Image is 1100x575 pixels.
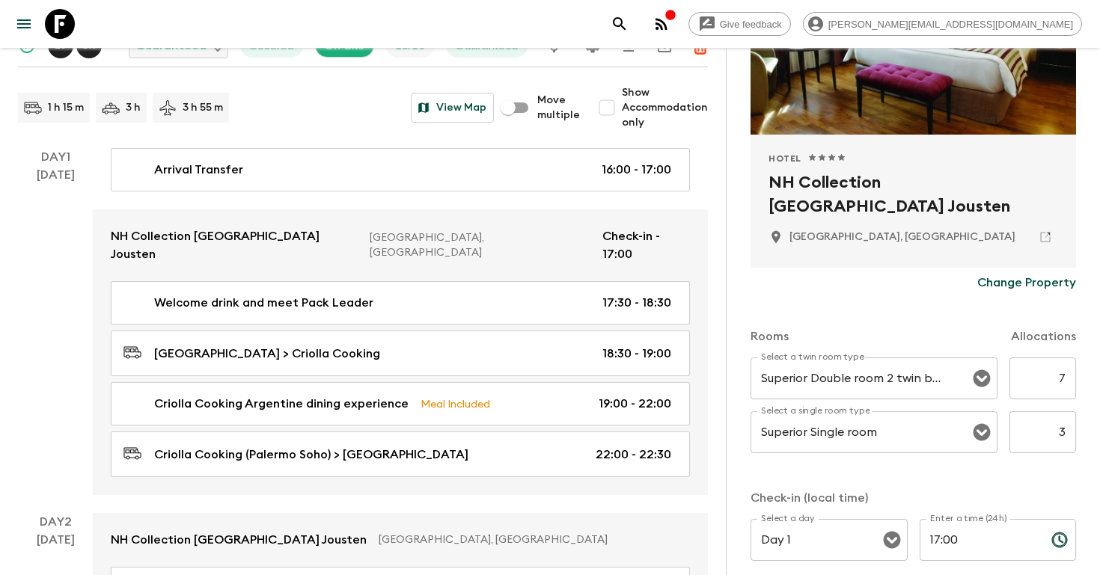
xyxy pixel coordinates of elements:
[971,422,992,443] button: Open
[154,446,468,464] p: Criolla Cooking (Palermo Soho) > [GEOGRAPHIC_DATA]
[111,148,690,191] a: Arrival Transfer16:00 - 17:00
[183,100,223,115] p: 3 h 55 m
[9,9,39,39] button: menu
[602,294,671,312] p: 17:30 - 18:30
[111,330,690,376] a: [GEOGRAPHIC_DATA] > Criolla Cooking18:30 - 19:00
[421,396,490,412] p: Meal Included
[48,37,105,49] span: Lucas Valentim, Sol Rodriguez
[712,19,790,30] span: Give feedback
[48,100,84,115] p: 1 h 15 m
[154,395,409,413] p: Criolla Cooking Argentine dining experience
[920,519,1039,561] input: hh:mm
[688,12,791,36] a: Give feedback
[605,9,635,39] button: search adventures
[761,512,814,525] label: Select a day
[761,405,870,417] label: Select a single room type
[37,166,75,495] div: [DATE]
[761,351,864,363] label: Select a twin room type
[820,19,1081,30] span: [PERSON_NAME][EMAIL_ADDRESS][DOMAIN_NAME]
[111,531,367,549] p: NH Collection [GEOGRAPHIC_DATA] Jousten
[602,345,671,363] p: 18:30 - 19:00
[111,382,690,425] a: Criolla Cooking Argentine dining experienceMeal Included19:00 - 22:00
[596,446,671,464] p: 22:00 - 22:30
[154,345,380,363] p: [GEOGRAPHIC_DATA] > Criolla Cooking
[111,281,690,325] a: Welcome drink and meet Pack Leader17:30 - 18:30
[18,148,93,166] p: Day 1
[803,12,1082,36] div: [PERSON_NAME][EMAIL_ADDRESS][DOMAIN_NAME]
[977,274,1076,292] p: Change Property
[602,227,690,263] p: Check-in - 17:00
[751,328,789,345] p: Rooms
[751,489,1076,507] p: Check-in (local time)
[93,209,708,281] a: NH Collection [GEOGRAPHIC_DATA] Jousten[GEOGRAPHIC_DATA], [GEOGRAPHIC_DATA]Check-in - 17:00
[1045,525,1075,555] button: Choose time, selected time is 5:00 PM
[370,230,590,260] p: [GEOGRAPHIC_DATA], [GEOGRAPHIC_DATA]
[111,431,690,477] a: Criolla Cooking (Palermo Soho) > [GEOGRAPHIC_DATA]22:00 - 22:30
[930,512,1007,525] label: Enter a time (24h)
[1011,328,1076,345] p: Allocations
[126,100,141,115] p: 3 h
[537,93,580,123] span: Move multiple
[154,161,243,179] p: Arrival Transfer
[971,368,992,389] button: Open
[154,294,373,312] p: Welcome drink and meet Pack Leader
[881,529,902,550] button: Open
[18,513,93,531] p: Day 2
[602,161,671,179] p: 16:00 - 17:00
[93,513,708,567] a: NH Collection [GEOGRAPHIC_DATA] Jousten[GEOGRAPHIC_DATA], [GEOGRAPHIC_DATA]
[789,230,1015,245] p: Buenos Aires, Argentina
[622,85,708,130] span: Show Accommodation only
[977,268,1076,298] button: Change Property
[379,532,678,547] p: [GEOGRAPHIC_DATA], [GEOGRAPHIC_DATA]
[599,395,671,413] p: 19:00 - 22:00
[769,153,801,164] span: Hotel
[111,227,358,263] p: NH Collection [GEOGRAPHIC_DATA] Jousten
[769,170,1058,218] h2: NH Collection [GEOGRAPHIC_DATA] Jousten
[411,93,494,123] button: View Map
